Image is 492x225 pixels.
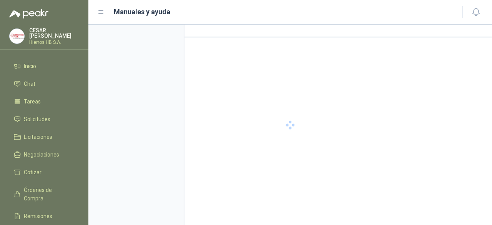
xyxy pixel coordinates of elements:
span: Solicitudes [24,115,50,123]
p: Hierros HB S.A. [29,40,79,45]
span: Órdenes de Compra [24,186,72,203]
span: Cotizar [24,168,42,177]
h1: Manuales y ayuda [114,7,170,17]
a: Tareas [9,94,79,109]
span: Licitaciones [24,133,52,141]
span: Negociaciones [24,150,59,159]
img: Logo peakr [9,9,48,18]
span: Inicio [24,62,36,70]
a: Licitaciones [9,130,79,144]
a: Inicio [9,59,79,73]
a: Chat [9,77,79,91]
a: Cotizar [9,165,79,180]
img: Company Logo [10,29,24,43]
span: Chat [24,80,35,88]
a: Remisiones [9,209,79,223]
p: CESAR [PERSON_NAME] [29,28,79,38]
a: Solicitudes [9,112,79,127]
a: Negociaciones [9,147,79,162]
span: Tareas [24,97,41,106]
a: Órdenes de Compra [9,183,79,206]
span: Remisiones [24,212,52,220]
